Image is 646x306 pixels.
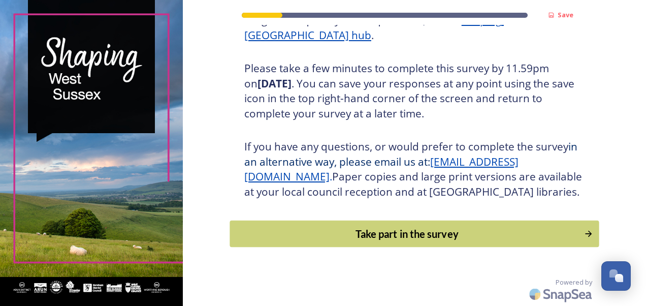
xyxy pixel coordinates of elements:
[526,282,597,306] img: SnapSea Logo
[244,139,580,169] span: in an alternative way, please email us at:
[230,221,599,248] button: Continue
[601,261,631,291] button: Open Chat
[257,76,292,90] strong: [DATE]
[558,10,573,19] strong: Save
[244,139,585,199] h3: If you have any questions, or would prefer to complete the survey Paper copies and large print ve...
[244,61,585,121] h3: Please take a few minutes to complete this survey by 11.59pm on . You can save your responses at ...
[330,169,332,183] span: .
[235,226,578,241] div: Take part in the survey
[244,155,519,184] a: [EMAIL_ADDRESS][DOMAIN_NAME]
[556,278,592,287] span: Powered by
[244,13,504,42] a: Shaping [GEOGRAPHIC_DATA] hub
